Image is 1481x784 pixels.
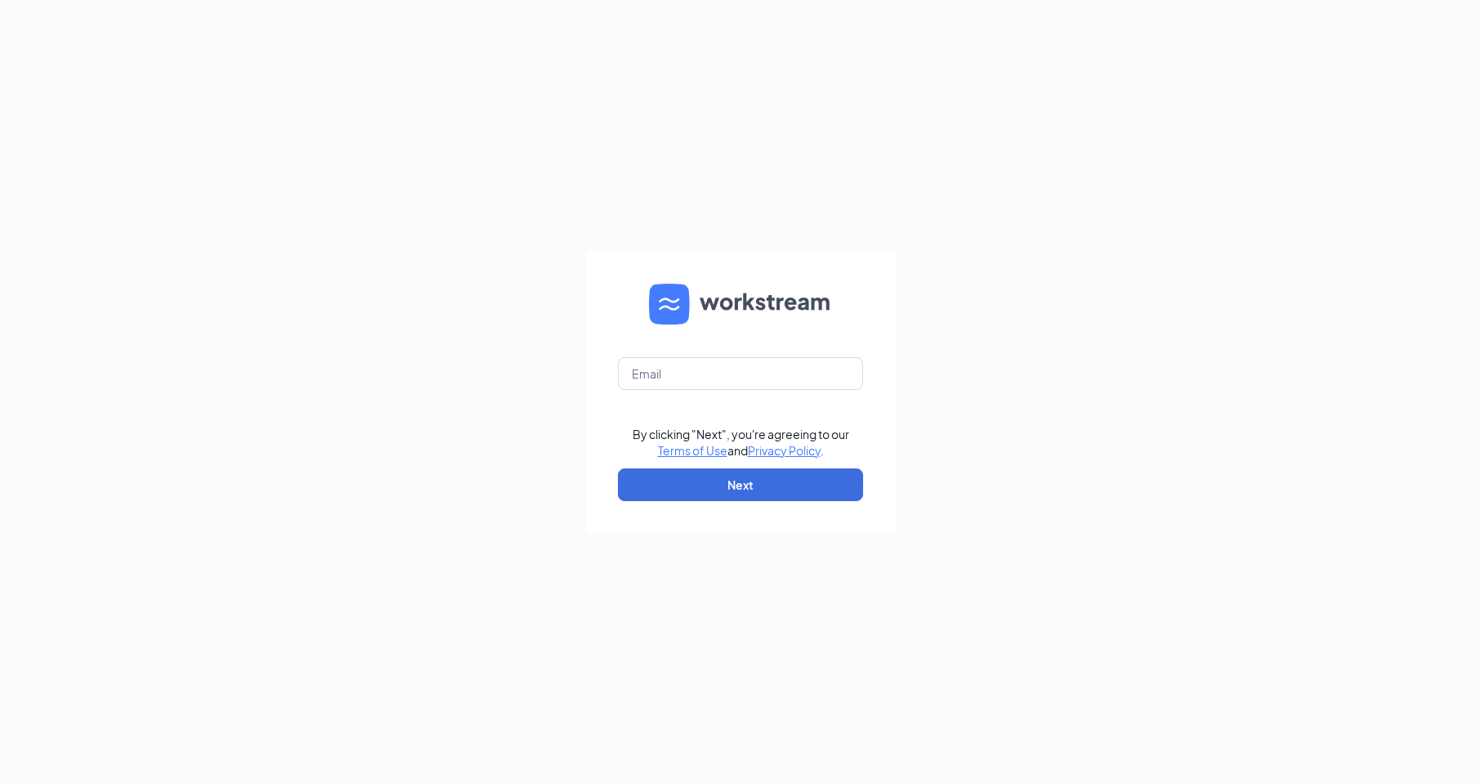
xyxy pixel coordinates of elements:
button: Next [618,468,863,501]
a: Terms of Use [658,443,727,458]
div: By clicking "Next", you're agreeing to our and . [633,426,849,459]
a: Privacy Policy [748,443,821,458]
img: WS logo and Workstream text [649,284,832,325]
input: Email [618,357,863,390]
